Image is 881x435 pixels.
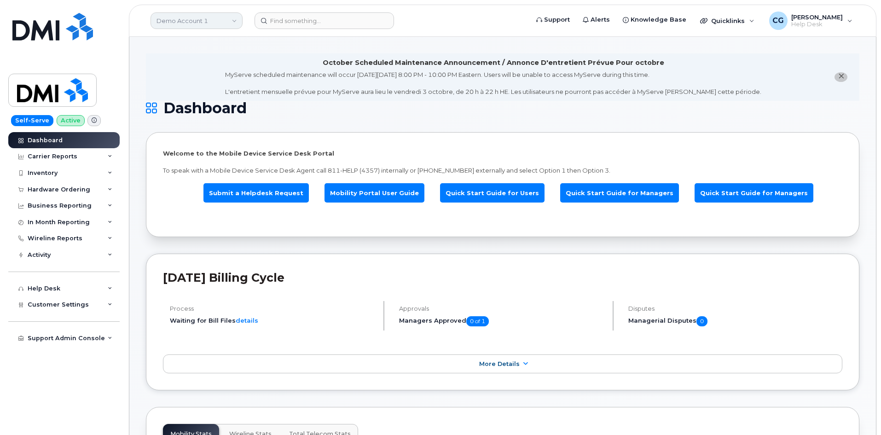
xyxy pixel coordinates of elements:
p: Welcome to the Mobile Device Service Desk Portal [163,149,842,158]
a: details [236,317,258,324]
h4: Approvals [399,305,605,312]
div: MyServe scheduled maintenance will occur [DATE][DATE] 8:00 PM - 10:00 PM Eastern. Users will be u... [225,70,761,96]
a: Submit a Helpdesk Request [203,183,309,203]
span: 0 of 1 [466,316,489,326]
h5: Managers Approved [399,316,605,326]
span: 0 [696,316,707,326]
a: Quick Start Guide for Users [440,183,545,203]
h4: Process [170,305,376,312]
button: close notification [835,72,847,82]
a: Quick Start Guide for Managers [695,183,813,203]
p: To speak with a Mobile Device Service Desk Agent call 811-HELP (4357) internally or [PHONE_NUMBER... [163,166,842,175]
a: Quick Start Guide for Managers [560,183,679,203]
span: Dashboard [163,101,247,115]
span: More Details [479,360,520,367]
h5: Managerial Disputes [628,316,842,326]
a: Mobility Portal User Guide [325,183,424,203]
div: October Scheduled Maintenance Announcement / Annonce D'entretient Prévue Pour octobre [323,58,664,68]
h2: [DATE] Billing Cycle [163,271,842,284]
h4: Disputes [628,305,842,312]
li: Waiting for Bill Files [170,316,376,325]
